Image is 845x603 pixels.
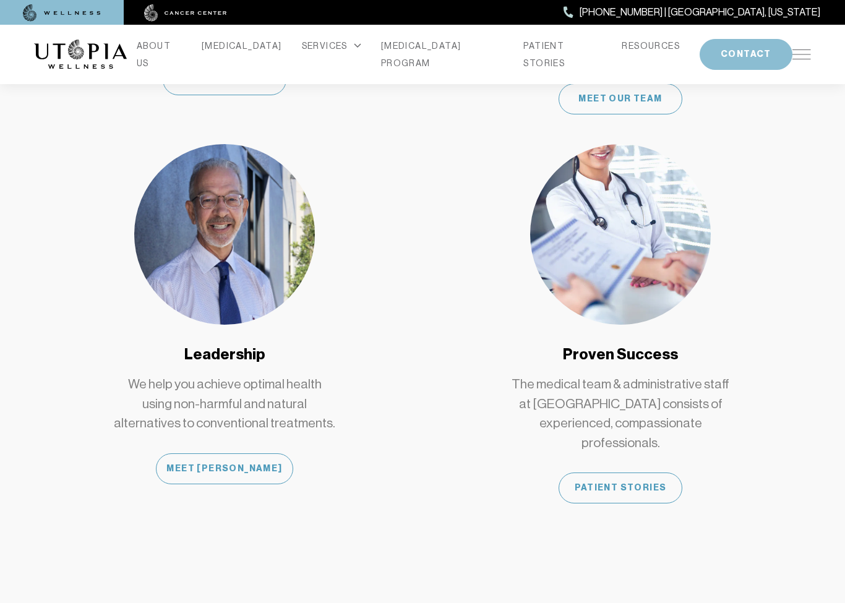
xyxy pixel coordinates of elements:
[134,144,315,325] img: Leadership
[792,49,811,59] img: icon-hamburger
[156,453,293,484] div: Meet [PERSON_NAME]
[563,344,678,365] h4: Proven Success
[113,375,336,434] p: We help you achieve optimal health using non-harmful and natural alternatives to conventional tre...
[302,37,361,54] div: SERVICES
[509,375,732,453] p: The medical team & administrative staff at [GEOGRAPHIC_DATA] consists of experienced, compassiona...
[559,473,682,503] div: Patient Stories
[622,37,680,54] a: RESOURCES
[34,40,127,69] img: logo
[523,37,602,72] a: PATIENT STORIES
[530,144,711,325] img: Proven Success
[580,4,820,20] span: [PHONE_NUMBER] | [GEOGRAPHIC_DATA], [US_STATE]
[144,4,227,22] img: cancer center
[559,83,682,114] div: Meet Our Team
[700,39,792,70] button: CONTACT
[564,4,820,20] a: [PHONE_NUMBER] | [GEOGRAPHIC_DATA], [US_STATE]
[381,37,504,72] a: [MEDICAL_DATA] PROGRAM
[202,37,282,54] a: [MEDICAL_DATA]
[34,144,415,484] a: LeadershipWe help you achieve optimal health using non-harmful and natural alternatives to conven...
[184,344,265,365] h4: Leadership
[430,144,811,503] a: Proven SuccessThe medical team & administrative staff at [GEOGRAPHIC_DATA] consists of experience...
[137,37,182,72] a: ABOUT US
[23,4,101,22] img: wellness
